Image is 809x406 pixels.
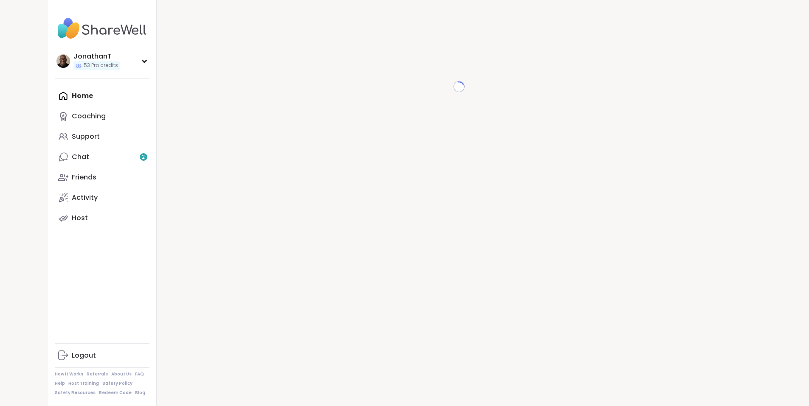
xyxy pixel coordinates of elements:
a: About Us [111,371,132,377]
a: Redeem Code [99,390,132,396]
a: How It Works [55,371,83,377]
a: Chat2 [55,147,149,167]
img: ShareWell Nav Logo [55,14,149,43]
div: JonathanT [73,52,120,61]
a: Safety Resources [55,390,96,396]
div: Host [72,213,88,223]
a: Host [55,208,149,228]
div: Coaching [72,112,106,121]
a: Referrals [87,371,108,377]
div: Chat [72,152,89,162]
span: 53 Pro credits [84,62,118,69]
a: Help [55,381,65,386]
div: Support [72,132,100,141]
a: Support [55,126,149,147]
a: Host Training [68,381,99,386]
a: Activity [55,188,149,208]
a: Friends [55,167,149,188]
a: FAQ [135,371,144,377]
a: Safety Policy [102,381,132,386]
img: JonathanT [56,54,70,68]
div: Activity [72,193,98,202]
a: Blog [135,390,145,396]
a: Logout [55,345,149,366]
a: Coaching [55,106,149,126]
span: 2 [142,154,145,161]
div: Friends [72,173,96,182]
div: Logout [72,351,96,360]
